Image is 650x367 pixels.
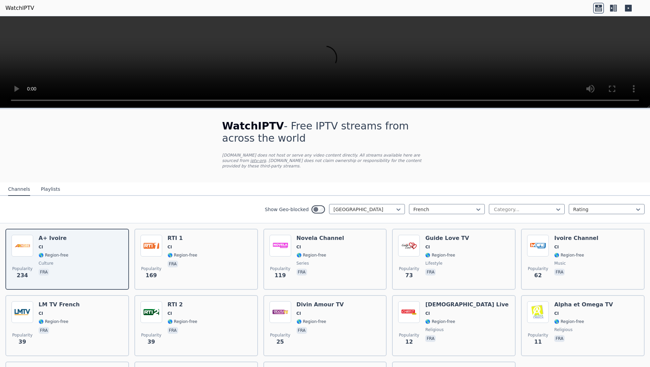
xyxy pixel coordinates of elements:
[39,261,53,266] span: culture
[276,338,284,346] span: 25
[297,327,307,334] p: fra
[554,261,566,266] span: music
[399,332,419,338] span: Popularity
[297,244,301,250] span: CI
[12,332,32,338] span: Popularity
[5,4,34,12] a: WatchIPTV
[39,269,49,276] p: fra
[168,244,172,250] span: CI
[270,332,290,338] span: Popularity
[19,338,26,346] span: 39
[425,252,455,258] span: 🌎 Region-free
[146,271,157,280] span: 169
[297,311,301,316] span: CI
[528,266,548,271] span: Popularity
[297,301,344,308] h6: Divin Amour TV
[168,235,197,242] h6: RTI 1
[405,338,413,346] span: 12
[141,266,161,271] span: Popularity
[297,261,309,266] span: series
[528,332,548,338] span: Popularity
[297,235,344,242] h6: Novela Channel
[39,319,68,324] span: 🌎 Region-free
[425,335,436,342] p: fra
[534,271,542,280] span: 62
[425,261,442,266] span: lifestyle
[425,244,430,250] span: CI
[554,244,559,250] span: CI
[398,301,420,323] img: Christ Live
[554,301,613,308] h6: Alpha et Omega TV
[425,311,430,316] span: CI
[554,252,584,258] span: 🌎 Region-free
[269,235,291,257] img: Novela Channel
[141,332,161,338] span: Popularity
[297,269,307,276] p: fra
[39,301,80,308] h6: LM TV French
[405,271,413,280] span: 73
[168,319,197,324] span: 🌎 Region-free
[554,335,565,342] p: fra
[222,152,428,169] p: [DOMAIN_NAME] does not host or serve any video content directly. All streams available here are s...
[222,120,428,144] h1: - Free IPTV streams from across the world
[398,235,420,257] img: Guide Love TV
[265,206,309,213] label: Show Geo-blocked
[168,327,178,334] p: fra
[425,269,436,276] p: fra
[168,311,172,316] span: CI
[554,327,572,332] span: religious
[12,266,32,271] span: Popularity
[527,235,549,257] img: Ivoire Channel
[17,271,28,280] span: 234
[425,327,443,332] span: religious
[39,252,68,258] span: 🌎 Region-free
[275,271,286,280] span: 119
[554,311,559,316] span: CI
[39,235,68,242] h6: A+ Ivoire
[425,235,469,242] h6: Guide Love TV
[534,338,542,346] span: 11
[168,261,178,267] p: fra
[12,235,33,257] img: A+ Ivoire
[270,266,290,271] span: Popularity
[554,235,598,242] h6: Ivoire Channel
[140,235,162,257] img: RTI 1
[148,338,155,346] span: 39
[297,319,326,324] span: 🌎 Region-free
[41,183,60,196] button: Playlists
[554,269,565,276] p: fra
[140,301,162,323] img: RTI 2
[554,319,584,324] span: 🌎 Region-free
[222,120,284,132] span: WatchIPTV
[527,301,549,323] img: Alpha et Omega TV
[168,252,197,258] span: 🌎 Region-free
[8,183,30,196] button: Channels
[297,252,326,258] span: 🌎 Region-free
[39,244,43,250] span: CI
[39,327,49,334] p: fra
[12,301,33,323] img: LM TV French
[250,158,266,163] a: iptv-org
[425,301,508,308] h6: [DEMOGRAPHIC_DATA] Live
[269,301,291,323] img: Divin Amour TV
[168,301,197,308] h6: RTI 2
[399,266,419,271] span: Popularity
[425,319,455,324] span: 🌎 Region-free
[39,311,43,316] span: CI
